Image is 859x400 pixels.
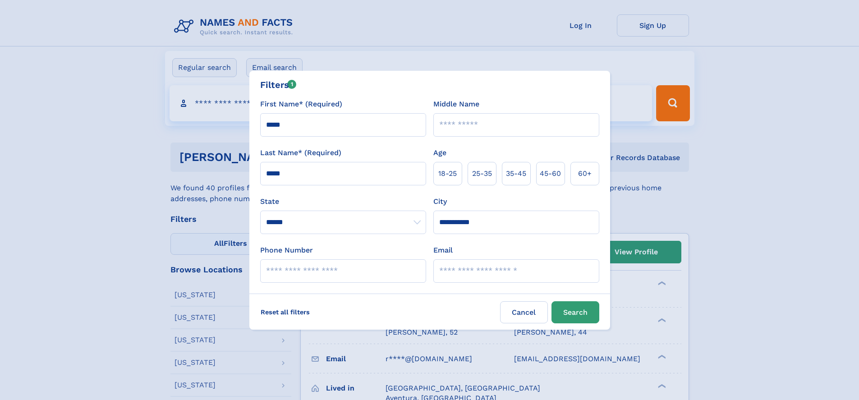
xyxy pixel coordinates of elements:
span: 35‑45 [506,168,526,179]
span: 25‑35 [472,168,492,179]
span: 45‑60 [540,168,561,179]
label: Middle Name [433,99,479,110]
label: Last Name* (Required) [260,147,341,158]
label: Cancel [500,301,548,323]
label: Email [433,245,453,256]
button: Search [551,301,599,323]
label: Age [433,147,446,158]
span: 18‑25 [438,168,457,179]
label: State [260,196,426,207]
label: City [433,196,447,207]
label: Phone Number [260,245,313,256]
label: First Name* (Required) [260,99,342,110]
div: Filters [260,78,297,92]
label: Reset all filters [255,301,316,323]
span: 60+ [578,168,592,179]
